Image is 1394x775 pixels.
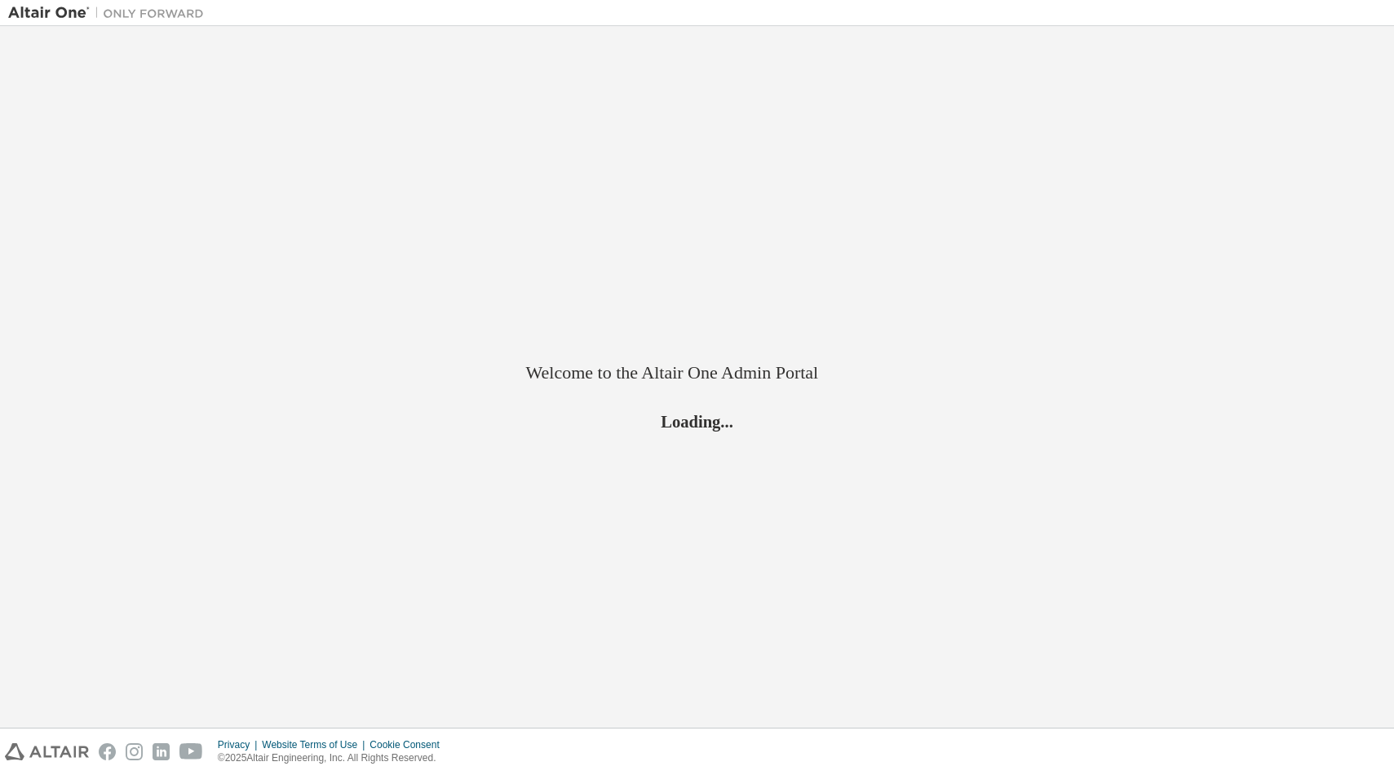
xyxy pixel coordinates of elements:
[262,738,370,751] div: Website Terms of Use
[99,743,116,760] img: facebook.svg
[218,751,449,765] p: © 2025 Altair Engineering, Inc. All Rights Reserved.
[5,743,89,760] img: altair_logo.svg
[8,5,212,21] img: Altair One
[153,743,170,760] img: linkedin.svg
[179,743,203,760] img: youtube.svg
[218,738,262,751] div: Privacy
[126,743,143,760] img: instagram.svg
[526,361,869,384] h2: Welcome to the Altair One Admin Portal
[370,738,449,751] div: Cookie Consent
[526,411,869,432] h2: Loading...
